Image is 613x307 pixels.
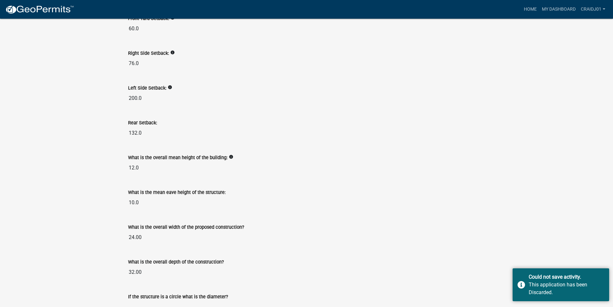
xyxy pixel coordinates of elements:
i: info [170,50,175,55]
div: Could not save activity. [529,273,604,281]
label: What is the overall width of the proposed construction? [128,225,244,230]
i: info [229,155,233,159]
label: What is the overall depth of the construction? [128,260,224,264]
label: Right Side Setback: [128,51,169,56]
label: What is the overall mean height of the building: [128,156,228,160]
label: What is the mean eave height of the structure: [128,190,226,195]
label: Left Side Setback: [128,86,166,91]
label: Front Yard Setback: [128,16,169,21]
div: This application has been Discarded. [529,281,604,296]
a: My Dashboard [539,3,578,15]
i: info [168,85,172,90]
a: Home [521,3,539,15]
label: Rear Setback: [128,121,157,125]
a: Craidj01 [578,3,608,15]
label: If the structure is a circle what is the diameter? [128,295,228,299]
